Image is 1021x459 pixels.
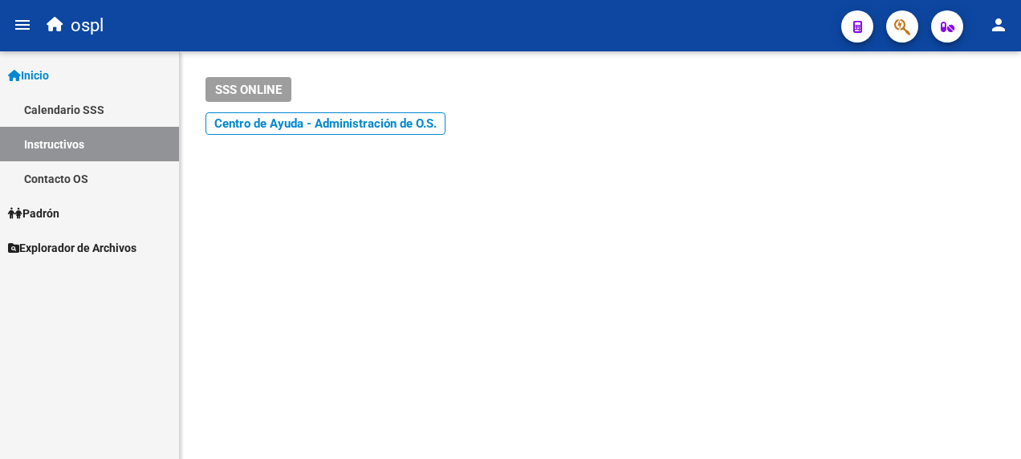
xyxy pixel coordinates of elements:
[8,205,59,222] span: Padrón
[8,239,136,257] span: Explorador de Archivos
[13,15,32,35] mat-icon: menu
[205,77,291,102] button: SSS ONLINE
[215,83,282,97] span: SSS ONLINE
[8,67,49,84] span: Inicio
[966,404,1005,443] iframe: Intercom live chat
[205,112,445,135] a: Centro de Ayuda - Administración de O.S.
[989,15,1008,35] mat-icon: person
[71,8,104,43] span: ospl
